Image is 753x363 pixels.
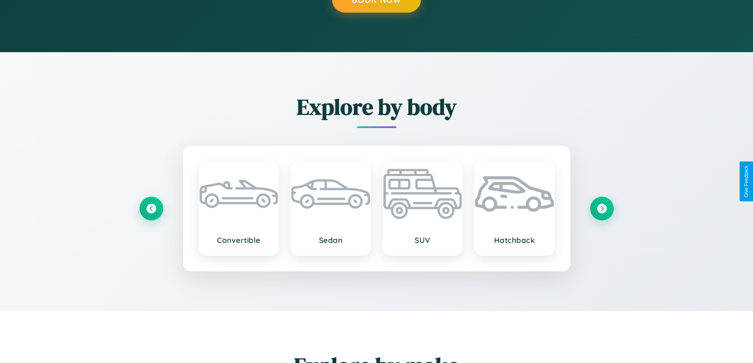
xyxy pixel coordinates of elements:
[483,235,546,245] h3: Hatchback
[744,166,749,197] div: Give Feedback
[299,235,362,245] h3: Sedan
[391,235,454,245] h3: SUV
[208,235,270,245] h3: Convertible
[140,92,614,122] h2: Explore by body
